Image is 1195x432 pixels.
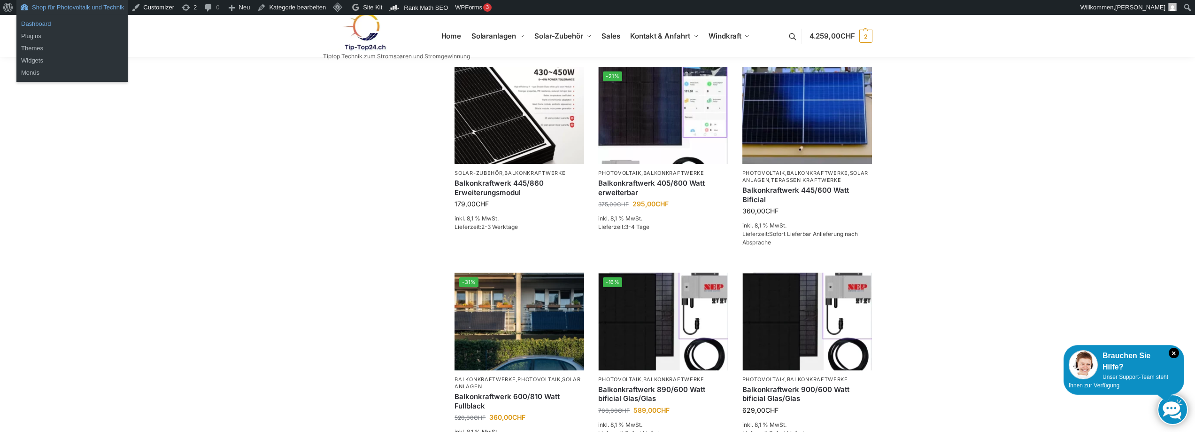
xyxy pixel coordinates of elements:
[481,223,518,230] span: 2-3 Werktage
[598,15,624,57] a: Sales
[656,406,670,414] span: CHF
[633,406,670,414] bdi: 589,00
[455,214,584,223] p: inkl. 8,1 % MwSt.
[16,15,128,45] ul: Shop für Photovoltaik und Technik
[598,385,728,403] a: Balkonkraftwerk 890/600 Watt bificial Glas/Glas
[16,67,128,79] a: Menüs
[455,376,584,391] p: , ,
[455,376,581,390] a: Solaranlagen
[455,200,489,208] bdi: 179,00
[742,207,779,215] bdi: 360,00
[626,15,702,57] a: Kontakt & Anfahrt
[742,230,858,246] span: Lieferzeit:
[16,55,128,67] a: Widgets
[455,414,486,421] bdi: 520,00
[617,201,629,208] span: CHF
[323,13,405,51] img: Solaranlagen, Speicheranlagen und Energiesparprodukte
[810,31,855,40] span: 4.259,00
[598,376,641,383] a: Photovoltaik
[598,179,728,197] a: Balkonkraftwerk 405/600 Watt erweiterbar
[363,4,382,11] span: Site Kit
[455,170,584,177] p: ,
[601,31,620,40] span: Sales
[598,170,728,177] p: ,
[534,31,583,40] span: Solar-Zubehör
[742,221,872,230] p: inkl. 8,1 % MwSt.
[517,376,560,383] a: Photovoltaik
[598,273,728,370] img: Bificiales Hochleistungsmodul
[643,170,704,176] a: Balkonkraftwerke
[742,170,869,183] a: Solaranlagen
[455,273,584,370] img: 2 Balkonkraftwerke
[598,170,641,176] a: Photovoltaik
[859,30,872,43] span: 2
[404,4,448,11] span: Rank Math SEO
[598,201,629,208] bdi: 375,00
[765,207,779,215] span: CHF
[471,31,516,40] span: Solaranlagen
[742,376,872,383] p: ,
[455,179,584,197] a: Balkonkraftwerk 445/860 Erweiterungsmodul
[765,406,779,414] span: CHF
[1169,348,1179,358] i: Schließen
[16,30,128,42] a: Plugins
[455,223,518,230] span: Lieferzeit:
[16,39,128,82] ul: Shop für Photovoltaik und Technik
[512,413,525,421] span: CHF
[1069,350,1179,373] div: Brauchen Sie Hilfe?
[742,170,872,184] p: , , ,
[742,67,872,164] img: Solaranlage für den kleinen Balkon
[742,421,872,429] p: inkl. 8,1 % MwSt.
[709,31,741,40] span: Windkraft
[598,273,728,370] a: -16%Bificiales Hochleistungsmodul
[787,170,848,176] a: Balkonkraftwerke
[643,376,704,383] a: Balkonkraftwerke
[742,170,785,176] a: Photovoltaik
[598,376,728,383] p: ,
[531,15,595,57] a: Solar-Zubehör
[655,200,669,208] span: CHF
[16,42,128,55] a: Themes
[476,200,489,208] span: CHF
[598,421,728,429] p: inkl. 8,1 % MwSt.
[455,392,584,410] a: Balkonkraftwerk 600/810 Watt Fullblack
[474,414,486,421] span: CHF
[632,200,669,208] bdi: 295,00
[742,385,872,403] a: Balkonkraftwerk 900/600 Watt bificial Glas/Glas
[455,170,502,176] a: Solar-Zubehör
[1069,350,1098,379] img: Customer service
[630,31,690,40] span: Kontakt & Anfahrt
[489,413,525,421] bdi: 360,00
[1168,3,1177,11] img: Benutzerbild von Rupert Spoddig
[625,223,649,230] span: 3-4 Tage
[742,406,779,414] bdi: 629,00
[787,376,848,383] a: Balkonkraftwerke
[1115,4,1165,11] span: [PERSON_NAME]
[742,376,785,383] a: Photovoltaik
[618,407,630,414] span: CHF
[742,186,872,204] a: Balkonkraftwerk 445/600 Watt Bificial
[705,15,754,57] a: Windkraft
[323,54,470,59] p: Tiptop Technik zum Stromsparen und Stromgewinnung
[455,376,516,383] a: Balkonkraftwerke
[455,67,584,164] img: Balkonkraftwerk 445/860 Erweiterungsmodul
[598,214,728,223] p: inkl. 8,1 % MwSt.
[467,15,528,57] a: Solaranlagen
[810,15,872,58] nav: Cart contents
[504,170,565,176] a: Balkonkraftwerke
[598,67,728,164] img: Steckerfertig Plug & Play mit 410 Watt
[742,273,872,370] img: Bificiales Hochleistungsmodul
[810,22,872,50] a: 4.259,00CHF 2
[742,230,858,246] span: Sofort Lieferbar Anlieferung nach Absprache
[840,31,855,40] span: CHF
[598,407,630,414] bdi: 700,00
[771,177,841,183] a: Terassen Kraftwerke
[598,223,649,230] span: Lieferzeit:
[16,18,128,30] a: Dashboard
[483,3,492,12] div: 3
[455,273,584,370] a: -31%2 Balkonkraftwerke
[598,67,728,164] a: -21%Steckerfertig Plug & Play mit 410 Watt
